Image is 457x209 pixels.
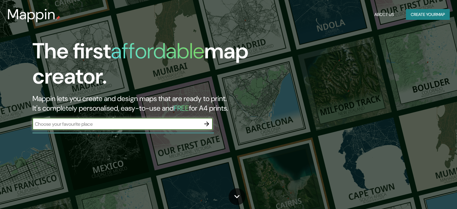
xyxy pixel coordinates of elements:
h1: The first map creator. [32,38,261,94]
h2: Mappin lets you create and design maps that are ready to print. It's completely personalised, eas... [32,94,261,113]
input: Choose your favourite place [32,121,201,128]
button: About Us [372,9,396,20]
h1: affordable [111,37,204,65]
img: mappin-pin [56,16,60,20]
iframe: Help widget launcher [404,186,450,202]
h3: Mappin [7,6,56,23]
h5: FREE [174,103,189,113]
button: Create yourmap [406,9,450,20]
